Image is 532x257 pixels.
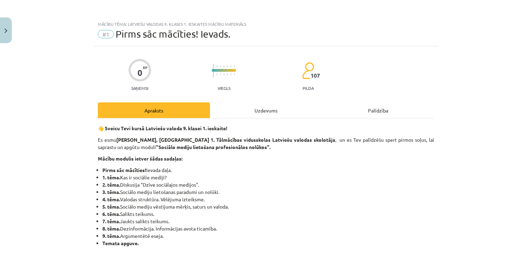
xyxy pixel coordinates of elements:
li: Sociālo mediju vēstījuma mērķis, saturs un valoda. [102,203,434,210]
li: Ievada daļa. [102,166,434,174]
img: icon-short-line-57e1e144782c952c97e751825c79c345078a6d821885a25fce030b3d8c18986b.svg [234,73,235,75]
li: Salikts teikums. [102,210,434,218]
li: Kas ir sociālie mediji? [102,174,434,181]
li: Sociālo mediju lietošanas paradumi un nolūki. [102,188,434,196]
li: Diskusija "Dzīve sociālajos medijos". [102,181,434,188]
li: Dezinformācija. Informācijas avota ticamība. [102,225,434,232]
li: Argumentētē eseja. [102,232,434,240]
div: Uzdevums [210,102,322,118]
img: icon-short-line-57e1e144782c952c97e751825c79c345078a6d821885a25fce030b3d8c18986b.svg [220,65,221,67]
p: Viegls [218,86,230,91]
img: icon-close-lesson-0947bae3869378f0d4975bcd49f059093ad1ed9edebbc8119c70593378902aed.svg [5,29,7,33]
strong: 1. tēma. [102,174,120,180]
span: Pirms sāc mācīties! Ievads. [116,28,230,40]
strong: 2. tēma. [102,181,120,188]
li: Valodas struktūra. Vēlējuma izteiksme. [102,196,434,203]
strong: Pirms sāc mācīties! [102,167,146,173]
b: 9. tēma. [102,233,120,239]
img: icon-short-line-57e1e144782c952c97e751825c79c345078a6d821885a25fce030b3d8c18986b.svg [227,65,228,67]
b: 6. tēma. [102,211,120,217]
strong: Temata apguve. [102,240,139,246]
div: Palīdzība [322,102,434,118]
img: icon-short-line-57e1e144782c952c97e751825c79c345078a6d821885a25fce030b3d8c18986b.svg [220,73,221,75]
div: Mācību tēma: Latviešu valodas 9. klases 1. ieskaites mācību materiāls [98,22,434,26]
b: 7. tēma. [102,218,120,224]
span: #1 [98,30,114,38]
p: pilda [303,86,314,91]
strong: 3. tēma. [102,189,120,195]
div: Apraksts [98,102,210,118]
img: icon-long-line-d9ea69661e0d244f92f715978eff75569469978d946b2353a9bb055b3ed8787d.svg [213,64,214,77]
p: Es esmu , un es Tev palīdzēšu spert pirmos soļus, lai saprastu un apgūtu moduli [98,136,434,151]
strong: 4. tēma. [102,196,120,202]
strong: 👋 Sveicu Tevi kursā Latviešu valoda 9. klasei 1. ieskaite! [98,125,227,131]
img: students-c634bb4e5e11cddfef0936a35e636f08e4e9abd3cc4e673bd6f9a4125e45ecb1.svg [302,62,314,79]
li: Jaukts salikts teikums. [102,218,434,225]
b: 8. tēma. [102,225,120,232]
p: Saņemsi [128,86,151,91]
div: 0 [138,68,142,78]
span: XP [143,65,147,69]
strong: Mācību modulis ietver šādas sadaļas: [98,155,182,162]
span: 107 [311,72,320,79]
strong: "Sociālo mediju lietošana profesionālos nolūkos". [156,144,271,150]
img: icon-short-line-57e1e144782c952c97e751825c79c345078a6d821885a25fce030b3d8c18986b.svg [227,73,228,75]
b: 5. tēma. [102,203,120,210]
strong: [PERSON_NAME], [GEOGRAPHIC_DATA] 1. Tālmācības vidusskolas Latviešu valodas skolotāja [116,137,335,143]
img: icon-short-line-57e1e144782c952c97e751825c79c345078a6d821885a25fce030b3d8c18986b.svg [234,65,235,67]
